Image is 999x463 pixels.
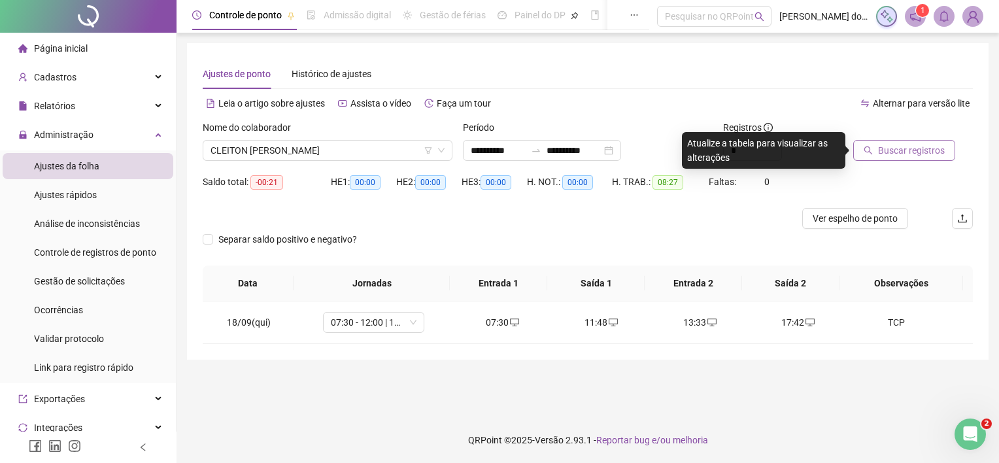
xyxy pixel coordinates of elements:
span: down [437,146,445,154]
div: TCP [858,315,935,330]
div: HE 2: [396,175,462,190]
span: dashboard [498,10,507,20]
th: Entrada 1 [450,266,547,301]
span: to [531,145,541,156]
span: ellipsis [630,10,639,20]
span: Versão [535,435,564,445]
span: Histórico de ajustes [292,69,371,79]
th: Observações [839,266,963,301]
span: 0 [764,177,770,187]
span: Painel do DP [515,10,566,20]
th: Entrada 2 [645,266,742,301]
span: Análise de inconsistências [34,218,140,229]
span: Faltas: [709,177,738,187]
span: history [424,99,433,108]
span: Ajustes rápidos [34,190,97,200]
span: upload [957,213,968,224]
button: Buscar registros [853,140,955,161]
span: bell [938,10,950,22]
span: Observações [850,276,953,290]
div: H. TRAB.: [612,175,708,190]
span: pushpin [287,12,295,20]
span: Buscar registros [878,143,945,158]
span: Ajustes de ponto [203,69,271,79]
span: Reportar bug e/ou melhoria [596,435,708,445]
div: 07:30 [464,315,541,330]
img: 54701 [963,7,983,26]
div: HE 3: [462,175,527,190]
div: Saldo total: [203,175,331,190]
span: Registros [723,120,773,135]
span: Alternar para versão lite [873,98,970,109]
div: 17:42 [760,315,838,330]
span: info-circle [764,123,773,132]
span: CLEITON JOSÉ MENDONÇA DE BRITO [211,141,445,160]
span: 00:00 [415,175,446,190]
span: 00:00 [481,175,511,190]
span: Página inicial [34,43,88,54]
span: file [18,101,27,111]
th: Saída 1 [547,266,645,301]
th: Data [203,266,294,301]
span: file-text [206,99,215,108]
span: Validar protocolo [34,334,104,344]
span: Controle de registros de ponto [34,247,156,258]
span: Ajustes da folha [34,161,99,171]
span: 1 [921,6,925,15]
span: Integrações [34,422,82,433]
span: search [754,12,764,22]
span: pushpin [571,12,579,20]
span: 2 [981,419,992,429]
span: Separar saldo positivo e negativo? [213,232,362,247]
span: Admissão digital [324,10,391,20]
span: left [139,443,148,452]
span: swap [860,99,870,108]
span: -00:21 [250,175,283,190]
span: Assista o vídeo [350,98,411,109]
span: desktop [607,318,618,327]
span: 08:27 [652,175,683,190]
span: [PERSON_NAME] do [PERSON_NAME] [779,9,868,24]
span: Ocorrências [34,305,83,315]
span: clock-circle [192,10,201,20]
span: Gestão de solicitações [34,276,125,286]
span: Link para registro rápido [34,362,133,373]
div: Atualize a tabela para visualizar as alterações [682,132,845,169]
span: sync [18,423,27,432]
span: desktop [706,318,717,327]
sup: 1 [916,4,929,17]
span: file-done [307,10,316,20]
span: Controle de ponto [209,10,282,20]
label: Período [463,120,503,135]
span: filter [424,146,432,154]
span: Gestão de férias [420,10,486,20]
div: 11:48 [562,315,640,330]
span: home [18,44,27,53]
span: Relatórios [34,101,75,111]
div: HE 1: [331,175,396,190]
button: Ver espelho de ponto [802,208,908,229]
iframe: Intercom live chat [955,419,986,450]
span: search [864,146,873,155]
footer: QRPoint © 2025 - 2.93.1 - [177,417,999,463]
span: lock [18,130,27,139]
span: export [18,394,27,403]
div: 13:33 [661,315,739,330]
span: 07:30 - 12:00 | 13:30 - 17:48 [331,313,416,332]
span: 00:00 [350,175,381,190]
span: desktop [804,318,815,327]
span: Leia o artigo sobre ajustes [218,98,325,109]
img: sparkle-icon.fc2bf0ac1784a2077858766a79e2daf3.svg [879,9,894,24]
span: facebook [29,439,42,453]
span: instagram [68,439,81,453]
th: Jornadas [294,266,450,301]
span: 00:00 [562,175,593,190]
span: Exportações [34,394,85,404]
span: user-add [18,73,27,82]
th: Saída 2 [742,266,839,301]
span: desktop [509,318,519,327]
span: Administração [34,129,93,140]
span: sun [403,10,412,20]
span: Ver espelho de ponto [813,211,898,226]
div: H. NOT.: [527,175,612,190]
